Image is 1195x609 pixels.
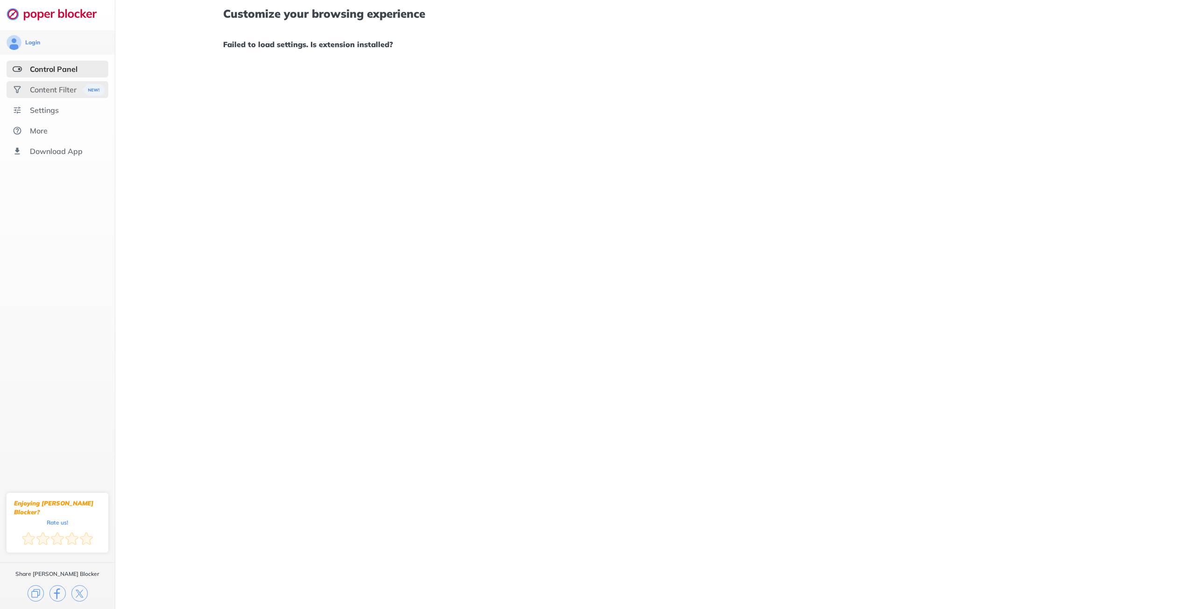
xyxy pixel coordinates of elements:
[223,7,1087,20] h1: Customize your browsing experience
[30,64,77,74] div: Control Panel
[82,84,105,96] img: menuBanner.svg
[30,147,83,156] div: Download App
[30,85,77,94] div: Content Filter
[7,7,107,21] img: logo-webpage.svg
[13,126,22,135] img: about.svg
[47,520,68,525] div: Rate us!
[223,38,1087,50] h1: Failed to load settings. Is extension installed?
[28,585,44,602] img: copy.svg
[15,570,99,578] div: Share [PERSON_NAME] Blocker
[7,35,21,50] img: avatar.svg
[13,85,22,94] img: social.svg
[25,39,40,46] div: Login
[71,585,88,602] img: x.svg
[30,126,48,135] div: More
[14,499,101,517] div: Enjoying [PERSON_NAME] Blocker?
[13,105,22,115] img: settings.svg
[13,64,22,74] img: features-selected.svg
[49,585,66,602] img: facebook.svg
[13,147,22,156] img: download-app.svg
[30,105,59,115] div: Settings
